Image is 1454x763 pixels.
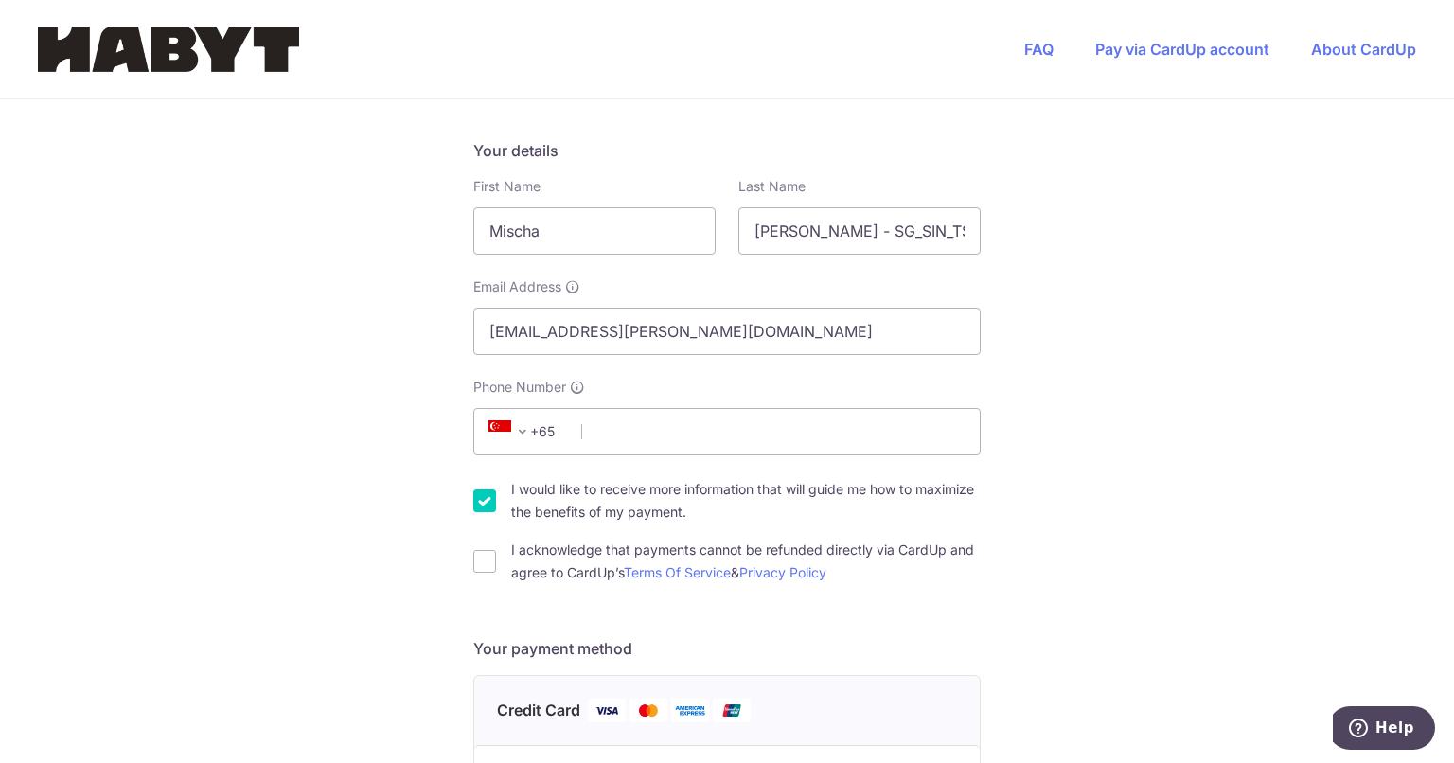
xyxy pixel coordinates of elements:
label: I would like to receive more information that will guide me how to maximize the benefits of my pa... [511,478,981,523]
span: Email Address [473,277,561,296]
span: +65 [488,420,534,443]
label: I acknowledge that payments cannot be refunded directly via CardUp and agree to CardUp’s & [511,539,981,584]
img: American Express [671,699,709,722]
a: Terms Of Service [624,564,731,580]
span: Credit Card [497,699,580,722]
a: Privacy Policy [739,564,826,580]
a: Pay via CardUp account [1095,40,1269,59]
input: Email address [473,308,981,355]
a: FAQ [1024,40,1054,59]
input: First name [473,207,716,255]
img: Visa [588,699,626,722]
a: About CardUp [1311,40,1416,59]
label: Last Name [738,177,806,196]
img: Mastercard [629,699,667,722]
h5: Your details [473,139,981,162]
input: Last name [738,207,981,255]
label: First Name [473,177,541,196]
img: Union Pay [713,699,751,722]
span: +65 [483,420,568,443]
h5: Your payment method [473,637,981,660]
iframe: Opens a widget where you can find more information [1333,706,1435,754]
span: Phone Number [473,378,566,397]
